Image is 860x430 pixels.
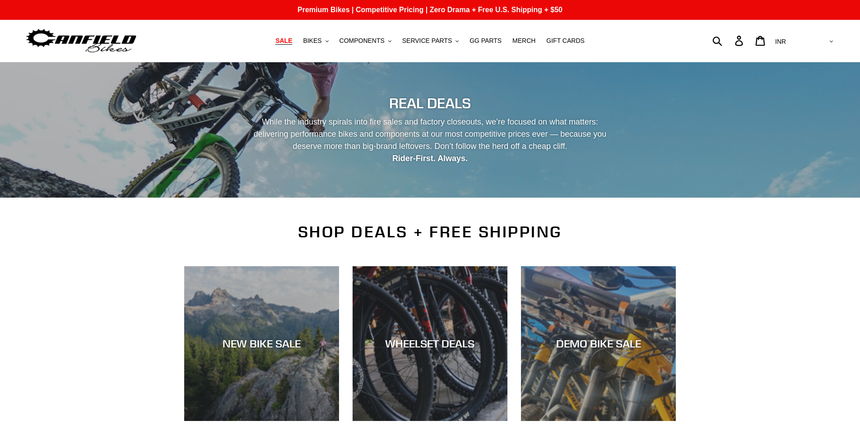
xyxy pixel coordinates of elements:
a: GIFT CARDS [542,35,589,47]
a: GG PARTS [465,35,506,47]
span: SALE [275,37,292,45]
button: BIKES [298,35,333,47]
input: Search [717,31,740,51]
h2: REAL DEALS [184,95,676,112]
a: WHEELSET DEALS [353,266,507,421]
span: BIKES [303,37,321,45]
a: SALE [271,35,297,47]
a: DEMO BIKE SALE [521,266,676,421]
p: While the industry spirals into fire sales and factory closeouts, we’re focused on what matters: ... [246,116,615,165]
button: SERVICE PARTS [398,35,463,47]
strong: Rider-First. Always. [392,154,468,163]
div: NEW BIKE SALE [184,337,339,350]
div: WHEELSET DEALS [353,337,507,350]
span: MERCH [512,37,535,45]
a: NEW BIKE SALE [184,266,339,421]
span: GIFT CARDS [546,37,585,45]
span: SERVICE PARTS [402,37,452,45]
img: Canfield Bikes [25,27,138,55]
button: COMPONENTS [335,35,396,47]
span: COMPONENTS [339,37,385,45]
h2: SHOP DEALS + FREE SHIPPING [184,222,676,241]
div: DEMO BIKE SALE [521,337,676,350]
span: GG PARTS [470,37,502,45]
a: MERCH [508,35,540,47]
